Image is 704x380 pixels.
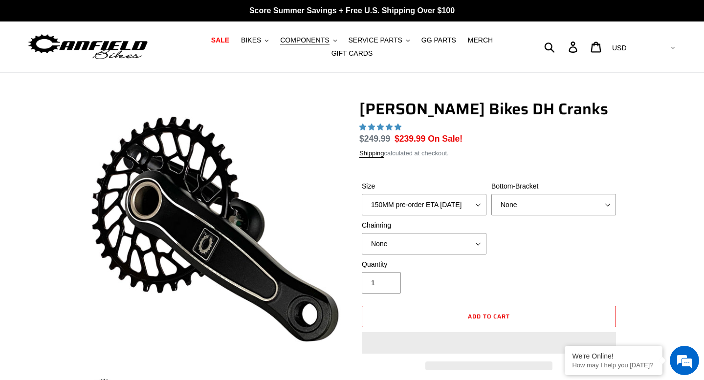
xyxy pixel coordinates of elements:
span: SERVICE PARTS [348,36,402,44]
input: Search [550,36,574,58]
div: calculated at checkout. [359,148,618,158]
button: COMPONENTS [275,34,341,47]
p: How may I help you today? [572,361,655,369]
button: BIKES [236,34,273,47]
button: Add to cart [362,306,616,327]
label: Quantity [362,259,486,270]
h1: [PERSON_NAME] Bikes DH Cranks [359,100,618,118]
span: On Sale! [428,132,462,145]
span: Add to cart [468,312,510,321]
div: We're Online! [572,352,655,360]
button: SERVICE PARTS [343,34,414,47]
span: SALE [211,36,229,44]
span: COMPONENTS [280,36,329,44]
span: GG PARTS [421,36,456,44]
span: BIKES [241,36,261,44]
label: Bottom-Bracket [491,181,616,191]
a: GIFT CARDS [327,47,378,60]
a: MERCH [463,34,498,47]
img: Canfield Bikes [27,32,149,63]
span: 4.91 stars [359,123,403,131]
a: SALE [206,34,234,47]
a: Shipping [359,149,384,158]
span: MERCH [468,36,493,44]
label: Size [362,181,486,191]
span: $239.99 [395,134,425,144]
label: Chainring [362,220,486,231]
s: $249.99 [359,134,390,144]
img: Canfield Bikes DH Cranks [88,102,343,357]
a: GG PARTS [417,34,461,47]
span: GIFT CARDS [331,49,373,58]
